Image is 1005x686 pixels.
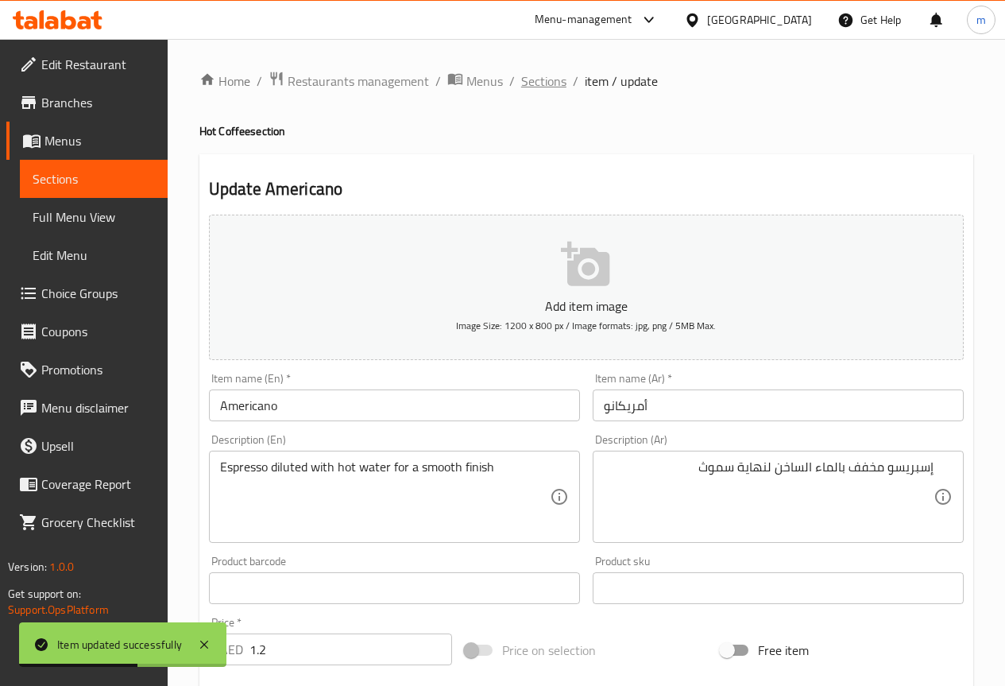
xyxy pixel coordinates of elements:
[33,246,155,265] span: Edit Menu
[6,351,168,389] a: Promotions
[288,72,429,91] span: Restaurants management
[49,556,74,577] span: 1.0.0
[521,72,566,91] a: Sections
[44,131,155,150] span: Menus
[6,427,168,465] a: Upsell
[573,72,578,91] li: /
[758,641,809,660] span: Free item
[41,360,155,379] span: Promotions
[199,72,250,91] a: Home
[20,198,168,236] a: Full Menu View
[41,513,155,532] span: Grocery Checklist
[502,641,596,660] span: Price on selection
[209,572,580,604] input: Please enter product barcode
[509,72,515,91] li: /
[6,503,168,541] a: Grocery Checklist
[8,599,109,620] a: Support.OpsPlatform
[41,436,155,455] span: Upsell
[41,93,155,112] span: Branches
[220,459,550,535] textarea: Espresso diluted with hot water for a smooth finish
[8,556,47,577] span: Version:
[456,316,716,335] span: Image Size: 1200 x 800 px / Image formats: jpg, png / 5MB Max.
[199,123,973,139] h4: Hot Coffee section
[466,72,503,91] span: Menus
[209,390,580,421] input: Enter name En
[257,72,262,91] li: /
[6,122,168,160] a: Menus
[593,572,964,604] input: Please enter product sku
[447,71,503,91] a: Menus
[209,215,964,360] button: Add item imageImage Size: 1200 x 800 px / Image formats: jpg, png / 5MB Max.
[707,11,812,29] div: [GEOGRAPHIC_DATA]
[6,45,168,83] a: Edit Restaurant
[535,10,632,29] div: Menu-management
[435,72,441,91] li: /
[41,55,155,74] span: Edit Restaurant
[41,398,155,417] span: Menu disclaimer
[41,475,155,494] span: Coverage Report
[41,322,155,341] span: Coupons
[6,83,168,122] a: Branches
[593,390,964,421] input: Enter name Ar
[234,296,939,316] p: Add item image
[20,160,168,198] a: Sections
[976,11,986,29] span: m
[6,312,168,351] a: Coupons
[269,71,429,91] a: Restaurants management
[8,583,81,604] span: Get support on:
[249,634,452,665] input: Please enter price
[33,169,155,188] span: Sections
[6,274,168,312] a: Choice Groups
[220,640,243,659] p: AED
[604,459,933,535] textarea: إسبريسو مخفف بالماء الساخن لنهاية سموث
[199,71,973,91] nav: breadcrumb
[33,207,155,227] span: Full Menu View
[41,284,155,303] span: Choice Groups
[585,72,658,91] span: item / update
[209,177,964,201] h2: Update Americano
[20,236,168,274] a: Edit Menu
[6,465,168,503] a: Coverage Report
[57,636,182,653] div: Item updated successfully
[6,389,168,427] a: Menu disclaimer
